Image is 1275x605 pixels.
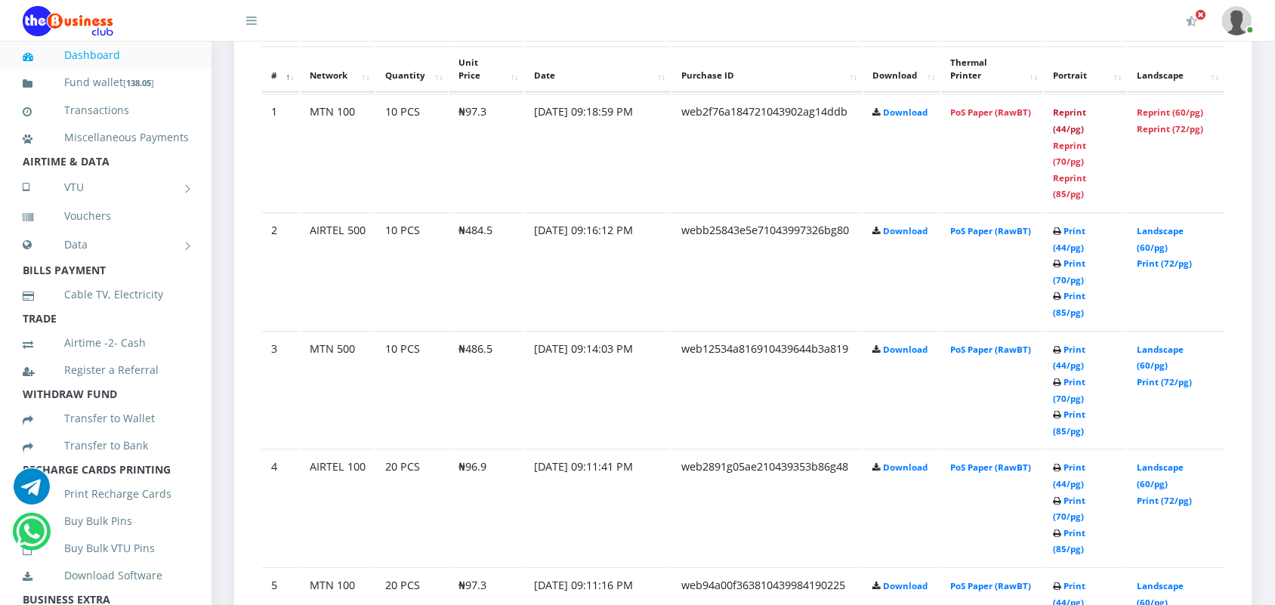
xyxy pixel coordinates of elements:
[376,212,448,329] td: 10 PCS
[1196,9,1207,20] span: Activate Your Membership
[14,480,50,505] a: Chat for support
[942,46,1043,93] th: Thermal Printer: activate to sort column ascending
[884,580,928,591] a: Download
[1045,46,1127,93] th: Portrait: activate to sort column ascending
[23,326,189,360] a: Airtime -2- Cash
[884,225,928,236] a: Download
[376,449,448,566] td: 20 PCS
[262,94,299,211] td: 1
[1054,258,1086,286] a: Print (70/pg)
[126,77,151,88] b: 138.05
[376,46,448,93] th: Quantity: activate to sort column ascending
[525,449,671,566] td: [DATE] 09:11:41 PM
[449,212,523,329] td: ₦484.5
[23,428,189,463] a: Transfer to Bank
[23,277,189,312] a: Cable TV, Electricity
[1054,461,1086,489] a: Print (44/pg)
[1054,106,1087,134] a: Reprint (44/pg)
[262,46,299,93] th: #: activate to sort column descending
[1054,344,1086,372] a: Print (44/pg)
[951,344,1032,355] a: PoS Paper (RawBT)
[449,449,523,566] td: ₦96.9
[23,199,189,233] a: Vouchers
[672,449,863,566] td: web2891g05ae210439353b86g48
[1128,46,1224,93] th: Landscape: activate to sort column ascending
[449,331,523,448] td: ₦486.5
[23,477,189,511] a: Print Recharge Cards
[301,46,375,93] th: Network: activate to sort column ascending
[525,46,671,93] th: Date: activate to sort column ascending
[951,106,1032,118] a: PoS Paper (RawBT)
[525,331,671,448] td: [DATE] 09:14:03 PM
[301,94,375,211] td: MTN 100
[23,120,189,155] a: Miscellaneous Payments
[16,525,47,550] a: Chat for support
[1054,290,1086,318] a: Print (85/pg)
[864,46,940,93] th: Download: activate to sort column ascending
[1138,461,1184,489] a: Landscape (60/pg)
[1138,495,1193,506] a: Print (72/pg)
[262,331,299,448] td: 3
[672,331,863,448] td: web12534a816910439644b3a819
[262,212,299,329] td: 2
[1054,225,1086,253] a: Print (44/pg)
[1222,6,1252,35] img: User
[525,212,671,329] td: [DATE] 09:16:12 PM
[23,558,189,593] a: Download Software
[1138,376,1193,387] a: Print (72/pg)
[1054,527,1086,555] a: Print (85/pg)
[1054,140,1087,168] a: Reprint (70/pg)
[23,65,189,100] a: Fund wallet[138.05]
[1054,409,1086,437] a: Print (85/pg)
[1138,344,1184,372] a: Landscape (60/pg)
[376,94,448,211] td: 10 PCS
[1054,376,1086,404] a: Print (70/pg)
[23,353,189,387] a: Register a Referral
[123,77,154,88] small: [ ]
[449,94,523,211] td: ₦97.3
[672,94,863,211] td: web2f76a184721043902ag14ddb
[23,168,189,206] a: VTU
[23,6,113,36] img: Logo
[951,461,1032,473] a: PoS Paper (RawBT)
[23,531,189,566] a: Buy Bulk VTU Pins
[23,226,189,264] a: Data
[1138,106,1204,118] a: Reprint (60/pg)
[301,331,375,448] td: MTN 500
[23,401,189,436] a: Transfer to Wallet
[884,461,928,473] a: Download
[301,449,375,566] td: AIRTEL 100
[1054,495,1086,523] a: Print (70/pg)
[262,449,299,566] td: 4
[1187,15,1198,27] i: Activate Your Membership
[951,580,1032,591] a: PoS Paper (RawBT)
[1138,123,1204,134] a: Reprint (72/pg)
[884,106,928,118] a: Download
[23,38,189,73] a: Dashboard
[672,212,863,329] td: webb25843e5e71043997326bg80
[376,331,448,448] td: 10 PCS
[525,94,671,211] td: [DATE] 09:18:59 PM
[1054,172,1087,200] a: Reprint (85/pg)
[1138,258,1193,269] a: Print (72/pg)
[1138,225,1184,253] a: Landscape (60/pg)
[884,344,928,355] a: Download
[301,212,375,329] td: AIRTEL 500
[672,46,863,93] th: Purchase ID: activate to sort column ascending
[951,225,1032,236] a: PoS Paper (RawBT)
[23,504,189,539] a: Buy Bulk Pins
[449,46,523,93] th: Unit Price: activate to sort column ascending
[23,93,189,128] a: Transactions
